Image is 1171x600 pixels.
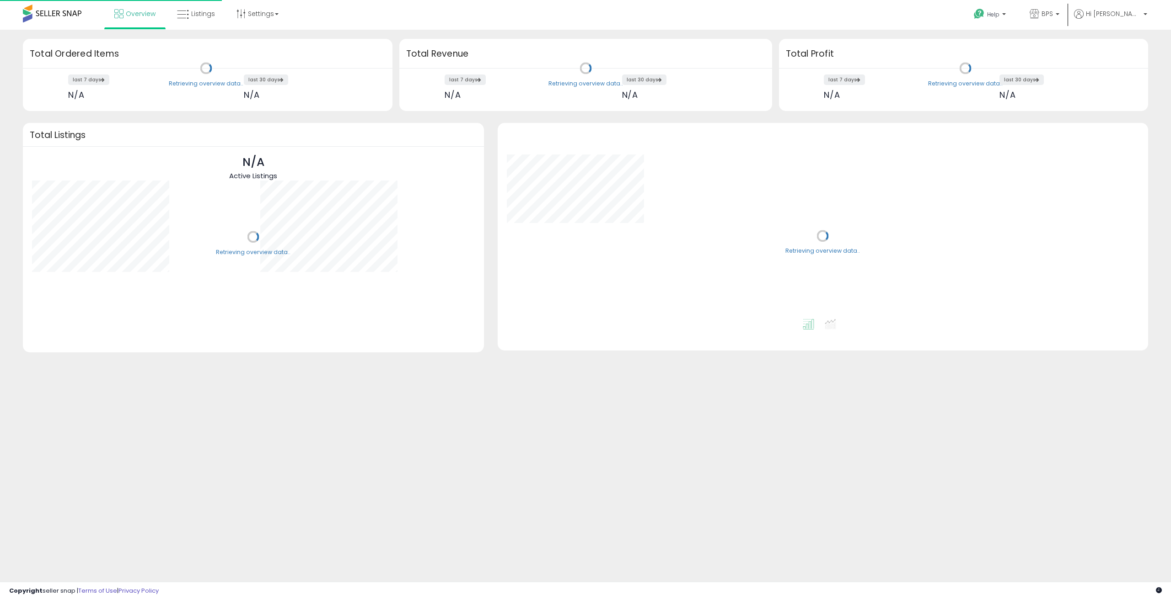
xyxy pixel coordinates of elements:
div: Retrieving overview data.. [169,80,243,88]
span: Listings [191,9,215,18]
span: Hi [PERSON_NAME] [1086,9,1141,18]
a: Help [967,1,1015,30]
span: BPS [1042,9,1053,18]
div: Retrieving overview data.. [928,80,1003,88]
div: Retrieving overview data.. [785,247,860,255]
a: Hi [PERSON_NAME] [1074,9,1147,30]
i: Get Help [973,8,985,20]
div: Retrieving overview data.. [548,80,623,88]
span: Help [987,11,999,18]
div: Retrieving overview data.. [216,248,290,256]
span: Overview [126,9,156,18]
